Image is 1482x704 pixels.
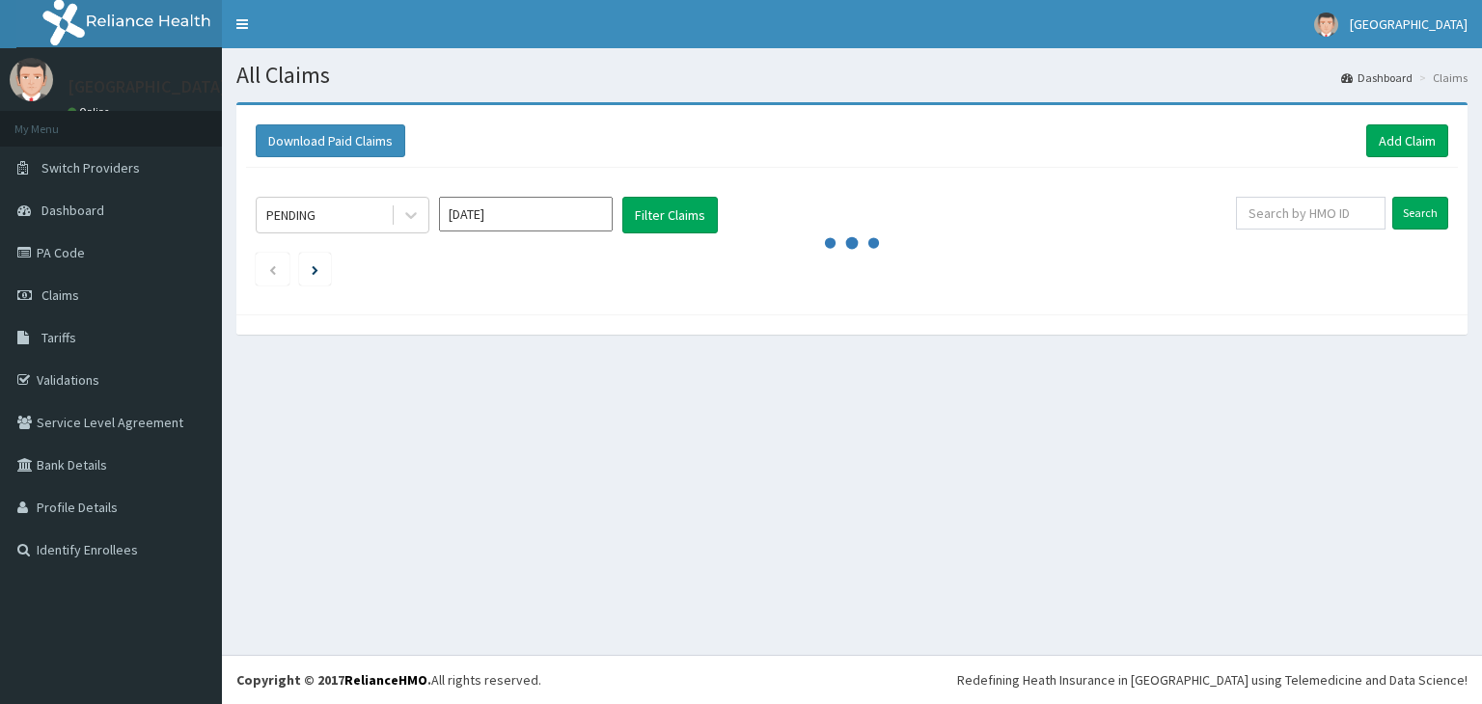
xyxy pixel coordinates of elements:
[1350,15,1468,33] span: [GEOGRAPHIC_DATA]
[1314,13,1338,37] img: User Image
[222,655,1482,704] footer: All rights reserved.
[68,105,114,119] a: Online
[41,159,140,176] span: Switch Providers
[1236,197,1386,230] input: Search by HMO ID
[41,202,104,219] span: Dashboard
[622,197,718,233] button: Filter Claims
[41,329,76,346] span: Tariffs
[1414,69,1468,86] li: Claims
[68,78,227,95] p: [GEOGRAPHIC_DATA]
[236,63,1468,88] h1: All Claims
[1366,124,1448,157] a: Add Claim
[1392,197,1448,230] input: Search
[268,260,277,278] a: Previous page
[312,260,318,278] a: Next page
[823,214,881,272] svg: audio-loading
[957,670,1468,690] div: Redefining Heath Insurance in [GEOGRAPHIC_DATA] using Telemedicine and Data Science!
[256,124,405,157] button: Download Paid Claims
[236,671,431,689] strong: Copyright © 2017 .
[344,671,427,689] a: RelianceHMO
[10,58,53,101] img: User Image
[1341,69,1413,86] a: Dashboard
[439,197,613,231] input: Select Month and Year
[41,286,79,304] span: Claims
[266,205,316,225] div: PENDING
